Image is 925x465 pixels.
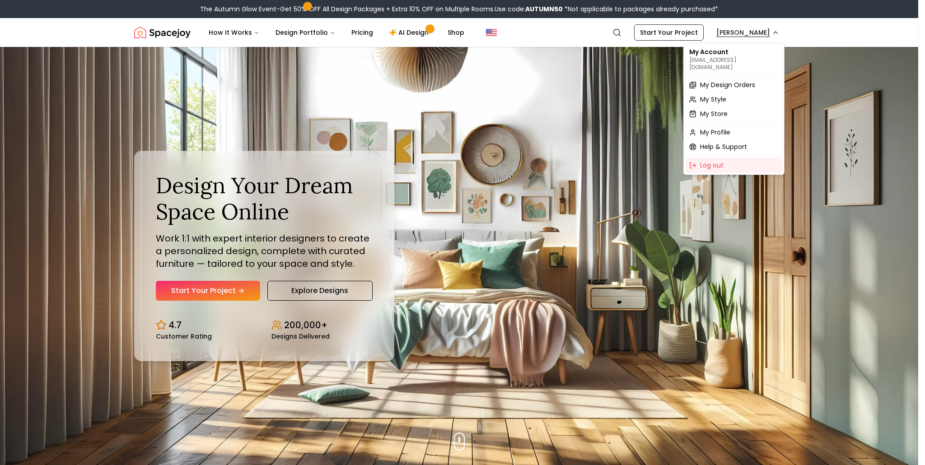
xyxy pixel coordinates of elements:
[700,142,747,151] span: Help & Support
[683,42,785,175] div: [PERSON_NAME]
[700,161,724,170] span: Log out
[700,109,728,118] span: My Store
[689,56,779,71] p: [EMAIL_ADDRESS][DOMAIN_NAME]
[700,80,755,89] span: My Design Orders
[686,45,782,74] div: My Account
[686,125,782,139] a: My Profile
[700,128,730,137] span: My Profile
[686,78,782,92] a: My Design Orders
[686,139,782,154] a: Help & Support
[686,92,782,107] a: My Style
[686,107,782,121] a: My Store
[700,95,726,104] span: My Style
